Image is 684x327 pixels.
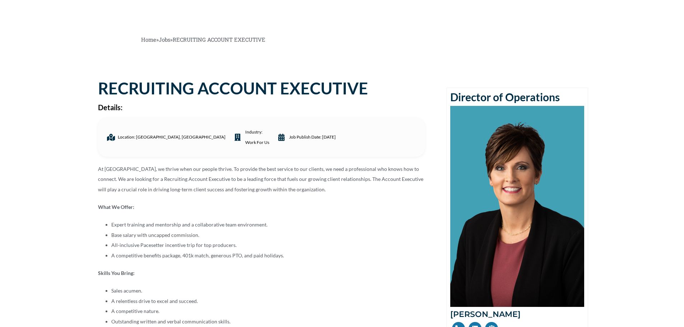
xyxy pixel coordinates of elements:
p: At [GEOGRAPHIC_DATA], we thrive when our people thrive. To provide the best service to our client... [98,164,425,195]
span: Job Publish date: [DATE] [287,132,336,143]
span: » » [141,36,265,43]
li: A relentless drive to excel and succeed. [111,296,425,307]
li: Sales acumen. [111,286,425,296]
li: A competitive benefits package, 401k match, generous PTO, and paid holidays. [111,251,425,261]
a: Jobs [159,36,170,43]
li: All-inclusive Pacesetter incentive trip for top producers. [111,240,425,251]
span: Location: [GEOGRAPHIC_DATA], [GEOGRAPHIC_DATA] [116,132,225,143]
h2: Details: [98,104,425,111]
a: Work For Us [245,137,269,148]
h2: Director of Operations [450,92,584,102]
span: RECRUITING ACCOUNT EXECUTIVE [173,36,265,43]
li: A competitive nature. [111,306,425,317]
strong: What We Offer: [98,204,134,210]
li: Outstanding written and verbal communication skills. [111,317,425,327]
li: Expert training and mentorship and a collaborative team environment. [111,220,425,230]
span: industry: [243,127,269,148]
h2: [PERSON_NAME] [450,310,584,318]
a: Home [141,36,156,43]
h1: RECRUITING ACCOUNT EXECUTIVE [98,80,425,97]
li: Base salary with uncapped commission. [111,230,425,240]
strong: Skills You Bring: [98,270,135,276]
